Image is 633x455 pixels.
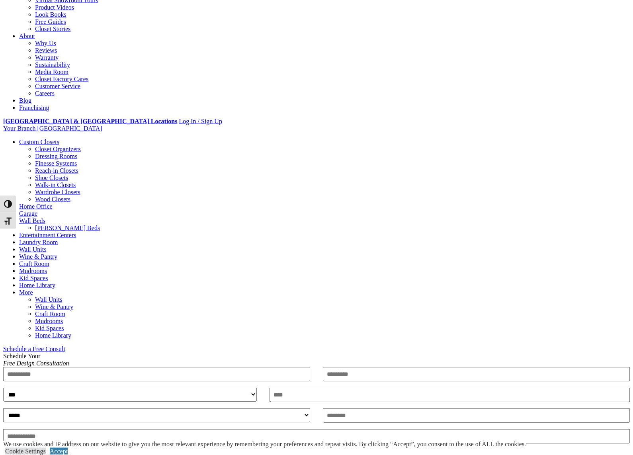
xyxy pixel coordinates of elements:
a: Custom Closets [19,139,59,145]
a: Mudrooms [19,268,47,274]
a: Wall Units [19,246,46,253]
a: Finesse Systems [35,160,77,167]
a: Dressing Rooms [35,153,77,160]
a: Home Library [19,282,55,289]
a: Walk-in Closets [35,182,76,188]
a: [GEOGRAPHIC_DATA] & [GEOGRAPHIC_DATA] Locations [3,118,177,125]
a: Wall Beds [19,217,45,224]
a: Wall Units [35,296,62,303]
a: Careers [35,90,55,97]
a: Schedule a Free Consult (opens a dropdown menu) [3,346,65,352]
a: Franchising [19,104,49,111]
a: Warranty [35,54,59,61]
span: [GEOGRAPHIC_DATA] [37,125,102,132]
a: Cookie Settings [5,448,46,455]
a: About [19,33,35,39]
span: Schedule Your [3,353,69,367]
a: Accept [50,448,68,455]
a: Entertainment Centers [19,232,76,238]
a: [PERSON_NAME] Beds [35,225,100,231]
a: Wood Closets [35,196,70,203]
a: Craft Room [35,310,65,317]
a: Closet Organizers [35,146,81,152]
a: Garage [19,210,37,217]
span: Your Branch [3,125,35,132]
a: Your Branch [GEOGRAPHIC_DATA] [3,125,102,132]
a: Home Office [19,203,53,210]
a: Laundry Room [19,239,58,246]
em: Free Design Consultation [3,360,69,367]
a: Shoe Closets [35,174,68,181]
a: Mudrooms [35,318,63,324]
a: Wardrobe Closets [35,189,80,195]
a: Sustainability [35,61,70,68]
a: Blog [19,97,31,104]
a: Kid Spaces [19,275,48,281]
a: Craft Room [19,260,49,267]
a: Look Books [35,11,66,18]
a: Media Room [35,68,68,75]
a: Closet Stories [35,25,70,32]
a: Free Guides [35,18,66,25]
a: Wine & Pantry [19,253,57,260]
a: Customer Service [35,83,80,90]
a: Log In / Sign Up [179,118,222,125]
a: Kid Spaces [35,325,64,332]
div: We use cookies and IP address on our website to give you the most relevant experience by remember... [3,441,526,448]
a: Why Us [35,40,56,47]
a: Home Library [35,332,71,339]
a: More menu text will display only on big screen [19,289,33,296]
a: Reviews [35,47,57,54]
a: Reach-in Closets [35,167,78,174]
a: Product Videos [35,4,74,11]
a: Wine & Pantry [35,303,73,310]
a: Closet Factory Cares [35,76,88,82]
